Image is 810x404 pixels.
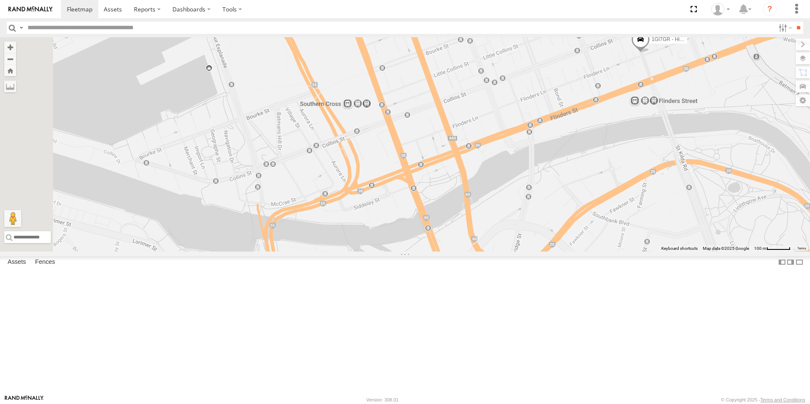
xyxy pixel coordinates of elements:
label: Hide Summary Table [795,256,804,268]
label: Dock Summary Table to the Right [786,256,795,268]
a: Visit our Website [5,396,44,404]
span: Map data ©2025 Google [703,246,749,251]
i: ? [763,3,777,16]
div: Version: 308.01 [366,397,399,402]
button: Map Scale: 100 m per 53 pixels [752,246,793,252]
span: 1GI7GR - Hiace [652,36,688,42]
div: Sean Aliphon [708,3,733,16]
a: Terms (opens in new tab) [797,247,806,250]
label: Dock Summary Table to the Left [778,256,786,268]
img: rand-logo.svg [8,6,53,12]
button: Zoom Home [4,65,16,76]
label: Search Query [18,22,25,34]
label: Search Filter Options [775,22,793,34]
label: Fences [31,256,59,268]
a: Terms and Conditions [760,397,805,402]
button: Drag Pegman onto the map to open Street View [4,210,21,227]
span: 100 m [754,246,766,251]
label: Assets [3,256,30,268]
div: © Copyright 2025 - [721,397,805,402]
button: Zoom in [4,42,16,53]
label: Measure [4,80,16,92]
label: Map Settings [796,94,810,106]
button: Zoom out [4,53,16,65]
button: Keyboard shortcuts [661,246,698,252]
